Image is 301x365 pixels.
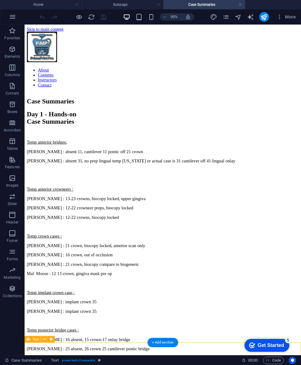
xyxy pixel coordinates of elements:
[7,109,18,114] p: Boxes
[33,338,39,341] span: Text
[210,13,217,21] button: design
[7,238,18,243] p: Footer
[98,359,101,362] i: This element is a customizable preset
[7,146,18,151] p: Tables
[5,357,42,364] a: Click to cancel selection. Double-click to open Pages
[222,14,229,21] i: Pages (Ctrl+Alt+S)
[88,14,95,21] i: Reload page
[235,13,242,21] button: navigator
[51,357,101,364] nav: breadcrumb
[4,128,21,133] p: Accordion
[6,220,18,225] p: Header
[6,91,19,96] p: Content
[248,357,258,364] span: 00 00
[242,357,258,364] h6: Session time
[4,36,20,41] p: Favorites
[274,12,298,22] button: More
[160,13,182,21] button: 90%
[260,14,268,21] i: Publish
[210,14,217,21] i: Design (Ctrl+Alt+Y)
[82,1,163,8] h4: Subpage
[222,13,230,21] button: pages
[147,338,178,348] div: + Add section
[5,165,20,169] p: Features
[247,13,254,21] button: text_generator
[289,357,296,364] button: Usercentrics
[61,357,96,364] span: . preset-text-v2-separator
[266,357,281,364] span: Code
[185,14,191,20] i: On resize automatically adjust zoom level to fit chosen device.
[3,293,21,298] p: Collections
[163,1,245,8] h4: Case Summaries
[247,14,254,21] i: AI Writer
[45,1,52,7] div: 5
[2,2,43,8] a: Skip to main content
[235,14,242,21] i: Navigator
[8,201,17,206] p: Slider
[276,14,296,20] span: More
[263,357,284,364] button: Code
[259,12,269,22] button: publish
[5,72,20,77] p: Columns
[7,257,18,262] p: Forms
[51,357,59,364] span: Click to select. Double-click to edit
[75,13,83,21] button: Click here to leave preview mode and continue editing
[5,54,20,59] p: Elements
[6,183,19,188] p: Images
[88,13,95,21] button: reload
[4,275,21,280] p: Marketing
[252,358,253,363] span: :
[5,3,50,16] div: Get Started 5 items remaining, 0% complete
[169,13,179,21] h6: 90%
[18,7,45,12] div: Get Started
